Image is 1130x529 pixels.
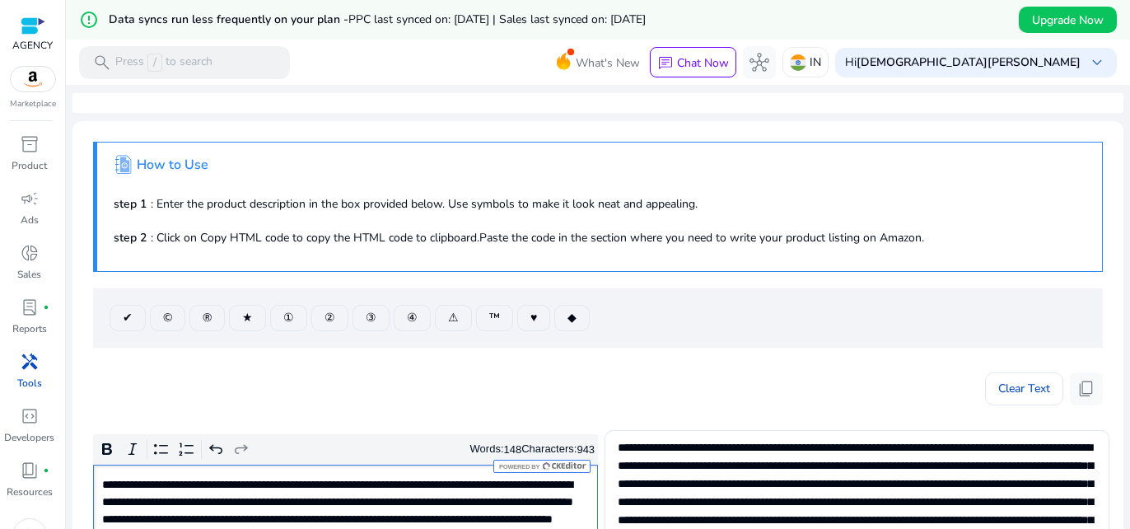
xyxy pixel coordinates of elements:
[657,55,674,72] span: chat
[845,57,1081,68] p: Hi
[109,13,646,27] h5: Data syncs run less frequently on your plan -
[147,54,162,72] span: /
[470,439,595,460] div: Words: Characters:
[448,309,459,326] span: ⚠
[810,48,821,77] p: IN
[435,305,472,331] button: ⚠
[348,12,646,27] span: PPC last synced on: [DATE] | Sales last synced on: [DATE]
[114,196,147,212] b: step 1
[790,54,806,71] img: in.svg
[115,54,212,72] p: Press to search
[476,305,513,331] button: ™
[567,309,577,326] span: ◆
[650,47,736,78] button: chatChat Now
[242,309,253,326] span: ★
[20,352,40,372] span: handyman
[12,158,47,173] p: Product
[353,305,390,331] button: ③
[114,229,1086,246] p: : Click on Copy HTML code to copy the HTML code to clipboard.Paste the code in the section where ...
[20,189,40,208] span: campaign
[857,54,1081,70] b: [DEMOGRAPHIC_DATA][PERSON_NAME]
[677,55,729,71] p: Chat Now
[43,304,49,311] span: fiber_manual_record
[497,463,539,470] span: Powered by
[998,372,1050,405] span: Clear Text
[189,305,225,331] button: ®
[12,38,53,53] p: AGENCY
[20,243,40,263] span: donut_small
[12,321,47,336] p: Reports
[1070,372,1103,405] button: content_copy
[7,485,53,499] p: Resources
[576,49,640,77] span: What's New
[79,10,99,30] mat-icon: error_outline
[229,305,266,331] button: ★
[20,297,40,317] span: lab_profile
[150,305,185,331] button: ©
[17,267,41,282] p: Sales
[21,213,39,227] p: Ads
[530,309,537,326] span: ♥
[1076,379,1096,399] span: content_copy
[20,134,40,154] span: inventory_2
[114,230,147,246] b: step 2
[554,305,590,331] button: ◆
[577,443,595,456] label: 943
[311,305,348,331] button: ②
[517,305,550,331] button: ♥
[203,309,212,326] span: ®
[17,376,42,391] p: Tools
[4,430,54,445] p: Developers
[325,309,335,326] span: ②
[489,309,500,326] span: ™
[92,53,112,73] span: search
[110,305,146,331] button: ✔
[93,434,598,466] div: Editor toolbar
[394,305,431,331] button: ④
[1087,53,1107,73] span: keyboard_arrow_down
[283,309,294,326] span: ①
[1019,7,1117,33] button: Upgrade Now
[11,67,55,91] img: amazon.svg
[43,467,49,474] span: fiber_manual_record
[985,372,1063,405] button: Clear Text
[123,309,133,326] span: ✔
[504,443,522,456] label: 148
[366,309,376,326] span: ③
[20,406,40,426] span: code_blocks
[743,46,776,79] button: hub
[163,309,172,326] span: ©
[1032,12,1104,29] span: Upgrade Now
[270,305,307,331] button: ①
[114,195,1086,213] p: : Enter the product description in the box provided below. Use symbols to make it look neat and a...
[749,53,769,73] span: hub
[407,309,418,326] span: ④
[20,461,40,480] span: book_4
[137,157,208,173] h4: How to Use
[10,98,56,110] p: Marketplace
